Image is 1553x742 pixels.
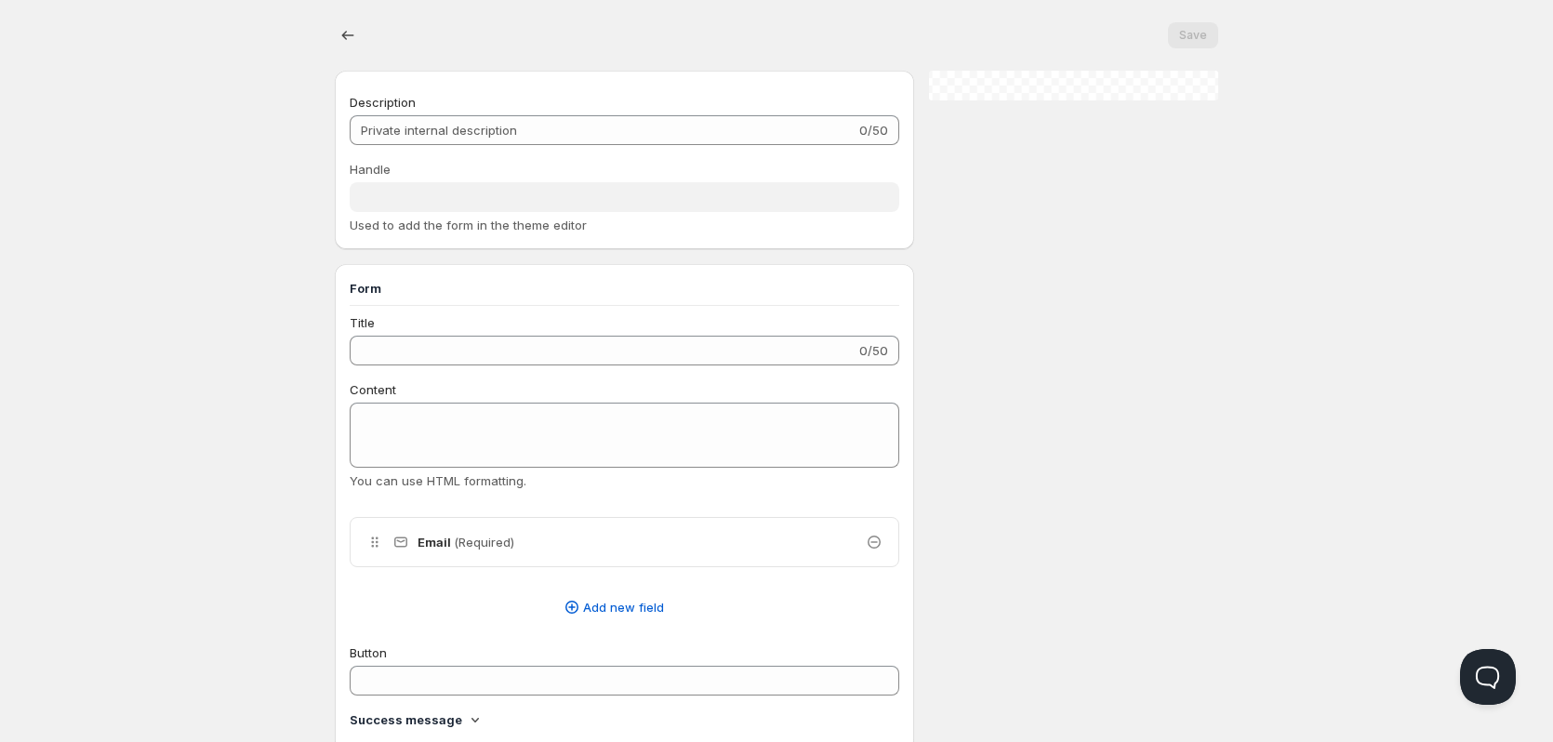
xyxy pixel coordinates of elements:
input: Private internal description [350,115,856,145]
span: Used to add the form in the theme editor [350,218,587,232]
span: Description [350,95,416,110]
span: Add new field [583,598,664,616]
h4: Success message [350,710,462,729]
span: Title [350,315,375,330]
button: Add new field [338,592,888,622]
span: You can use HTML formatting. [350,473,526,488]
iframe: Help Scout Beacon - Open [1460,649,1516,705]
span: Handle [350,162,391,177]
span: Button [350,645,387,660]
span: (Required) [454,535,514,550]
span: Content [350,382,396,397]
h3: Form [350,279,899,298]
h4: Email [418,533,514,551]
